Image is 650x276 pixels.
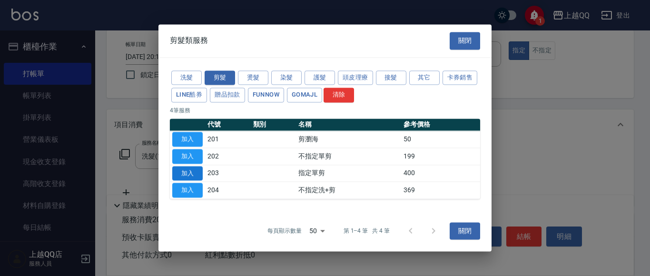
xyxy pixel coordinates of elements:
[344,227,390,236] p: 第 1–4 筆 共 4 筆
[450,32,480,49] button: 關閉
[401,165,480,182] td: 400
[205,182,251,199] td: 204
[172,183,203,198] button: 加入
[205,118,251,131] th: 代號
[172,132,203,147] button: 加入
[170,106,480,115] p: 4 筆服務
[267,227,302,236] p: 每頁顯示數量
[172,166,203,181] button: 加入
[443,70,478,85] button: 卡券銷售
[210,88,245,103] button: 贈品扣款
[238,70,268,85] button: 燙髮
[205,131,251,148] td: 201
[401,182,480,199] td: 369
[248,88,284,103] button: FUNNOW
[287,88,322,103] button: GOMAJL
[171,70,202,85] button: 洗髮
[305,218,328,244] div: 50
[296,131,401,148] td: 剪瀏海
[205,148,251,165] td: 202
[296,165,401,182] td: 指定單剪
[401,131,480,148] td: 50
[296,182,401,199] td: 不指定洗+剪
[271,70,302,85] button: 染髮
[324,88,354,103] button: 清除
[251,118,296,131] th: 類別
[205,70,235,85] button: 剪髮
[401,118,480,131] th: 參考價格
[409,70,440,85] button: 其它
[172,149,203,164] button: 加入
[205,165,251,182] td: 203
[305,70,335,85] button: 護髮
[171,88,207,103] button: LINE酷券
[376,70,406,85] button: 接髮
[296,148,401,165] td: 不指定單剪
[296,118,401,131] th: 名稱
[338,70,373,85] button: 頭皮理療
[450,222,480,240] button: 關閉
[401,148,480,165] td: 199
[170,36,208,46] span: 剪髮類服務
